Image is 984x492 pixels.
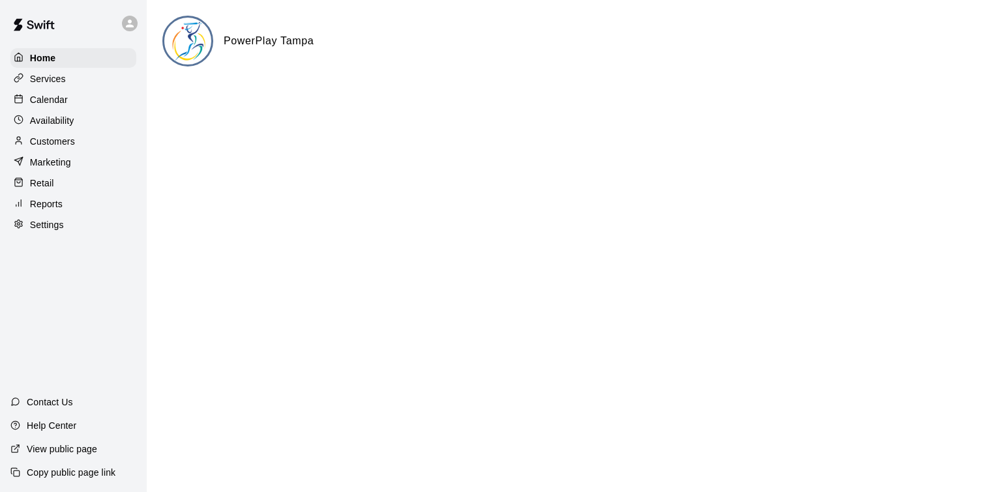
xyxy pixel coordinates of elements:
p: Copy public page link [27,466,115,479]
p: Help Center [27,419,76,432]
p: Customers [30,135,75,148]
a: Reports [10,194,136,214]
a: Availability [10,111,136,130]
p: Availability [30,114,74,127]
a: Retail [10,173,136,193]
a: Settings [10,215,136,235]
p: Marketing [30,156,71,169]
a: Customers [10,132,136,151]
a: Services [10,69,136,89]
a: Home [10,48,136,68]
a: Calendar [10,90,136,109]
a: Marketing [10,152,136,172]
p: Home [30,51,56,65]
p: Retail [30,177,54,190]
p: View public page [27,442,97,456]
h6: PowerPlay Tampa [224,33,314,50]
p: Settings [30,218,64,231]
img: PowerPlay Tampa logo [164,18,213,66]
p: Calendar [30,93,68,106]
p: Contact Us [27,396,73,409]
p: Reports [30,197,63,210]
p: Services [30,72,66,85]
